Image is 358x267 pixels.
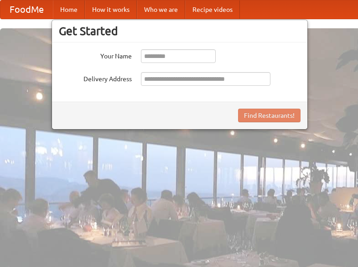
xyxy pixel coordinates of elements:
[238,109,301,122] button: Find Restaurants!
[59,72,132,84] label: Delivery Address
[59,24,301,38] h3: Get Started
[137,0,185,19] a: Who we are
[53,0,85,19] a: Home
[59,49,132,61] label: Your Name
[185,0,240,19] a: Recipe videos
[85,0,137,19] a: How it works
[0,0,53,19] a: FoodMe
